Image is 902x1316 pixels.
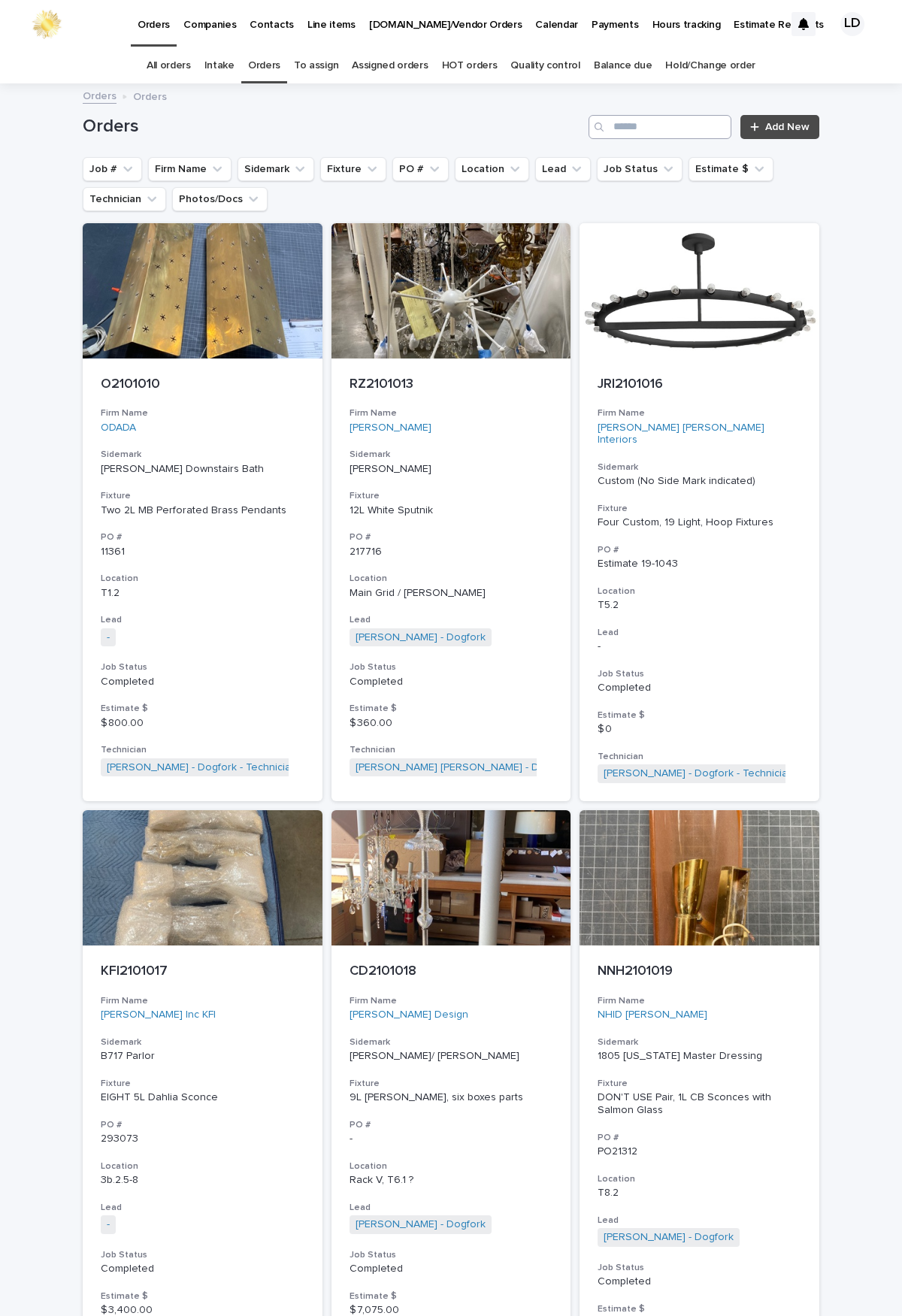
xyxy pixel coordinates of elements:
h3: Fixture [350,1078,553,1090]
h3: Estimate $ [101,1290,304,1302]
p: [PERSON_NAME] Downstairs Bath [101,463,304,476]
a: - [107,631,110,644]
h3: Sidemark [350,1036,553,1048]
h3: PO # [350,531,553,543]
h3: Estimate $ [598,709,801,722]
a: Quality control [510,48,580,83]
a: [PERSON_NAME] - Dogfork - Technician [604,767,794,780]
button: Job Status [597,157,683,181]
h3: Lead [101,1202,304,1214]
div: Four Custom, 19 Light, Hoop Fixtures [598,516,801,529]
a: [PERSON_NAME] [350,422,431,434]
div: 12L White Sputnik [350,504,553,517]
p: Main Grid / [PERSON_NAME] [350,587,553,600]
h3: Job Status [598,668,801,680]
h3: Technician [101,744,304,756]
h3: Location [350,573,553,585]
a: All orders [147,48,191,83]
h3: Job Status [598,1262,801,1274]
p: [PERSON_NAME]/ [PERSON_NAME] [350,1050,553,1063]
p: Completed [598,682,801,694]
a: Add New [740,115,819,139]
span: Add New [765,122,810,132]
button: PO # [392,157,449,181]
p: 217716 [350,546,553,558]
h3: Estimate $ [598,1303,801,1315]
p: RZ2101013 [350,377,553,393]
p: - [598,640,801,653]
h3: Location [350,1160,553,1172]
p: - [350,1133,553,1145]
button: Lead [535,157,591,181]
p: Estimate 19-1043 [598,558,801,570]
a: NHID [PERSON_NAME] [598,1009,707,1021]
button: Firm Name [148,157,232,181]
a: Assigned orders [352,48,428,83]
p: B717 Parlor [101,1050,304,1063]
h3: Sidemark [101,449,304,461]
a: O2101010Firm NameODADA Sidemark[PERSON_NAME] Downstairs BathFixtureTwo 2L MB Perforated Brass Pen... [83,223,322,801]
h3: PO # [598,1132,801,1144]
h3: Location [598,1173,801,1185]
a: ODADA [101,422,136,434]
button: Fixture [320,157,386,181]
input: Search [589,115,731,139]
a: [PERSON_NAME] - Dogfork [356,631,486,644]
p: JRI2101016 [598,377,801,393]
p: $ 0 [598,723,801,736]
p: Completed [101,676,304,688]
div: EIGHT 5L Dahlia Sconce [101,1091,304,1104]
h3: Lead [350,1202,553,1214]
a: [PERSON_NAME] - Dogfork [604,1231,734,1244]
p: T5.2 [598,599,801,612]
h3: Sidemark [598,461,801,473]
h3: Lead [350,614,553,626]
p: Completed [101,1263,304,1275]
p: 11361 [101,546,304,558]
p: NNH2101019 [598,964,801,980]
p: Orders [133,87,167,104]
p: $ 360.00 [350,717,553,730]
h3: Firm Name [350,407,553,419]
a: [PERSON_NAME] Inc KFI [101,1009,216,1021]
h3: Sidemark [350,449,553,461]
p: Completed [598,1275,801,1288]
h3: Fixture [101,490,304,502]
h3: PO # [101,531,304,543]
a: Balance due [594,48,652,83]
h3: Firm Name [101,995,304,1007]
h3: Fixture [598,1078,801,1090]
h3: Technician [350,744,553,756]
h3: Estimate $ [101,703,304,715]
h3: Location [101,1160,304,1172]
div: 9L [PERSON_NAME], six boxes parts [350,1091,553,1104]
button: Estimate $ [689,157,773,181]
h3: Firm Name [598,407,801,419]
button: Photos/Docs [172,187,268,211]
a: [PERSON_NAME] Design [350,1009,468,1021]
p: Rack V, T6.1 ? [350,1174,553,1187]
h3: Job Status [350,661,553,673]
h3: Job Status [101,1249,304,1261]
div: LD [840,12,864,36]
a: Hold/Change order [665,48,755,83]
a: [PERSON_NAME] - Dogfork - Technician [107,761,297,774]
button: Location [455,157,529,181]
p: $ 800.00 [101,717,304,730]
a: JRI2101016Firm Name[PERSON_NAME] [PERSON_NAME] Interiors SidemarkCustom (No Side Mark indicated)F... [580,223,819,801]
a: [PERSON_NAME] [PERSON_NAME] Interiors [598,422,801,447]
p: Completed [350,1263,553,1275]
h3: Firm Name [101,407,304,419]
a: Orders [248,48,280,83]
p: O2101010 [101,377,304,393]
h1: Orders [83,116,583,138]
h3: Location [101,573,304,585]
p: 293073 [101,1133,304,1145]
h3: Lead [101,614,304,626]
a: RZ2101013Firm Name[PERSON_NAME] Sidemark[PERSON_NAME]Fixture12L White SputnikPO #217716LocationMa... [331,223,571,801]
p: T8.2 [598,1187,801,1200]
div: DON'T USE Pair, 1L CB Sconces with Salmon Glass [598,1091,801,1117]
button: Technician [83,187,166,211]
h3: PO # [598,544,801,556]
